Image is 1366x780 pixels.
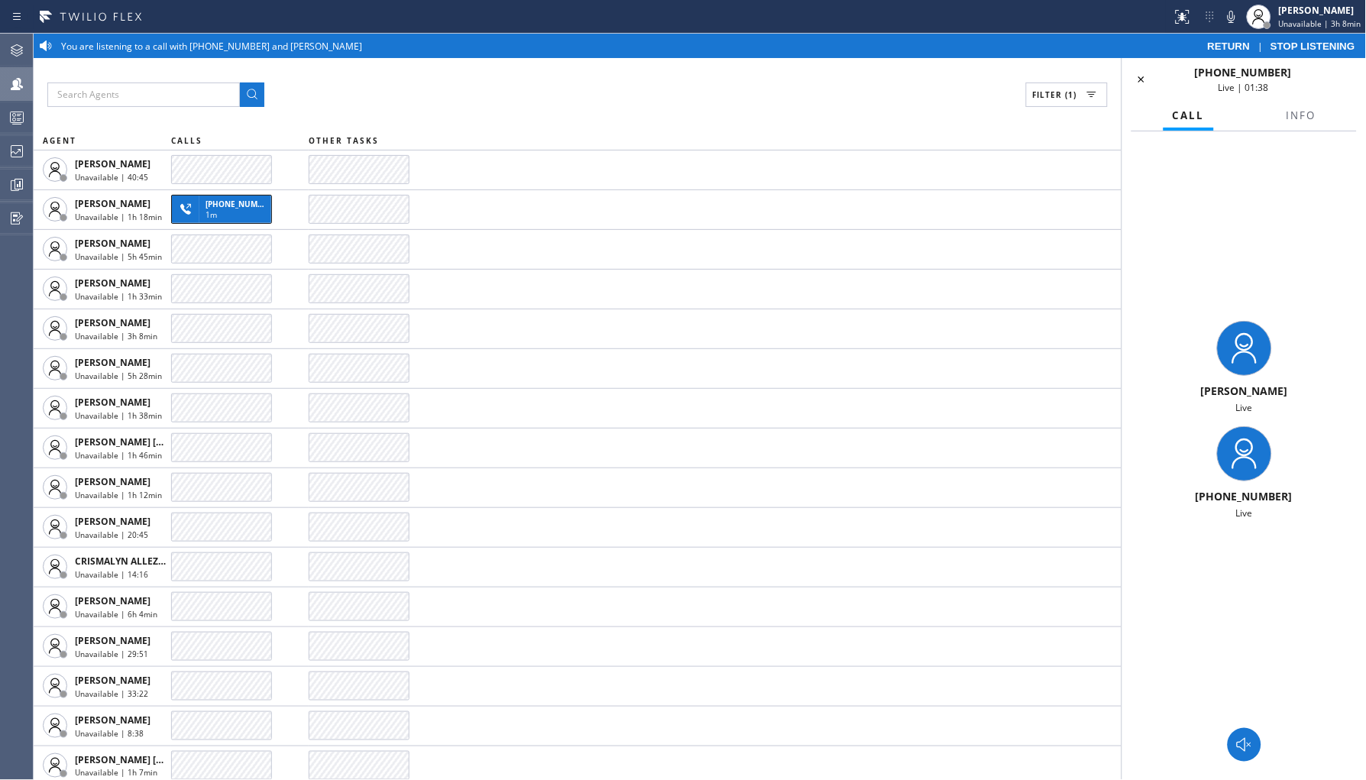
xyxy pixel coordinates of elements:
[1236,507,1253,519] span: Live
[1236,401,1253,414] span: Live
[75,515,151,528] span: [PERSON_NAME]
[1228,728,1261,762] button: Monitor Call
[1208,40,1251,52] span: RETURN
[75,609,157,620] span: Unavailable | 6h 4min
[1195,65,1292,79] span: [PHONE_NUMBER]
[75,475,151,488] span: [PERSON_NAME]
[75,634,151,647] span: [PERSON_NAME]
[1277,101,1326,131] button: Info
[75,688,148,699] span: Unavailable | 33:22
[75,157,151,170] span: [PERSON_NAME]
[1263,40,1363,53] button: STOP LISTENING
[75,212,162,222] span: Unavailable | 1h 18min
[206,209,217,220] span: 1m
[75,753,228,766] span: [PERSON_NAME] [PERSON_NAME]
[1200,40,1363,53] div: |
[75,291,162,302] span: Unavailable | 1h 33min
[75,674,151,687] span: [PERSON_NAME]
[47,83,240,107] input: Search Agents
[1287,108,1316,122] span: Info
[75,237,151,250] span: [PERSON_NAME]
[75,490,162,500] span: Unavailable | 1h 12min
[75,410,162,421] span: Unavailable | 1h 38min
[75,435,228,448] span: [PERSON_NAME] [PERSON_NAME]
[171,135,202,146] span: CALLS
[75,529,148,540] span: Unavailable | 20:45
[75,172,148,183] span: Unavailable | 40:45
[75,450,162,461] span: Unavailable | 1h 46min
[1200,40,1258,53] button: RETURN
[1196,489,1293,503] span: [PHONE_NUMBER]
[1279,4,1361,17] div: [PERSON_NAME]
[75,251,162,262] span: Unavailable | 5h 45min
[61,40,362,53] span: You are listening to a call with [PHONE_NUMBER] and [PERSON_NAME]
[1128,384,1360,398] div: [PERSON_NAME]
[75,594,151,607] span: [PERSON_NAME]
[206,199,275,209] span: [PHONE_NUMBER]
[43,135,76,146] span: AGENT
[309,135,379,146] span: OTHER TASKS
[1219,81,1269,94] span: Live | 01:38
[75,396,151,409] span: [PERSON_NAME]
[75,371,162,381] span: Unavailable | 5h 28min
[1279,18,1361,29] span: Unavailable | 3h 8min
[75,277,151,290] span: [PERSON_NAME]
[1026,83,1108,107] button: Filter (1)
[1173,108,1205,122] span: Call
[75,768,157,778] span: Unavailable | 1h 7min
[75,649,148,659] span: Unavailable | 29:51
[75,555,170,568] span: CRISMALYN ALLEZER
[75,331,157,341] span: Unavailable | 3h 8min
[1033,89,1077,100] span: Filter (1)
[75,356,151,369] span: [PERSON_NAME]
[1164,101,1214,131] button: Call
[171,190,277,228] button: [PHONE_NUMBER]1m
[75,714,151,727] span: [PERSON_NAME]
[1271,40,1355,52] span: STOP LISTENING
[75,197,151,210] span: [PERSON_NAME]
[1221,6,1242,28] button: Mute
[75,728,144,739] span: Unavailable | 8:38
[75,569,148,580] span: Unavailable | 14:16
[75,316,151,329] span: [PERSON_NAME]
